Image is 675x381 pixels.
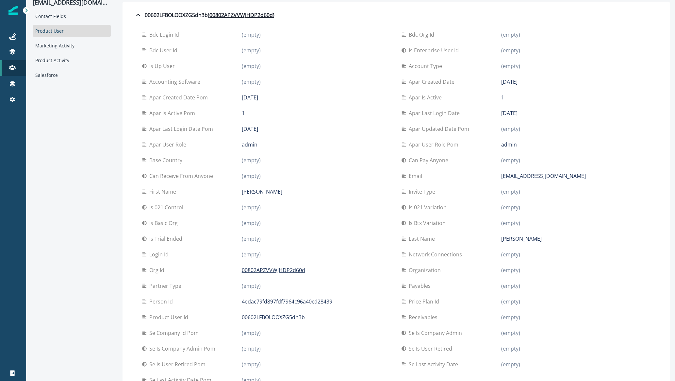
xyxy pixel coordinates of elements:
[501,298,520,305] p: (empty)
[149,298,175,305] p: Person id
[149,46,180,54] p: bdc user id
[242,125,258,133] p: [DATE]
[409,109,462,117] p: Apar last login date
[242,188,282,196] p: [PERSON_NAME]
[149,360,208,368] p: Se is user retired pom
[501,313,520,321] p: (empty)
[501,141,517,148] p: admin
[242,266,305,274] p: 00802APZVVWJHDP2d60d
[409,125,472,133] p: Apar updated date pom
[242,203,261,211] p: (empty)
[501,360,520,368] p: (empty)
[242,46,261,54] p: (empty)
[242,31,261,39] p: (empty)
[501,172,586,180] p: [EMAIL_ADDRESS][DOMAIN_NAME]
[409,219,448,227] p: Is btx variation
[501,251,520,258] p: (empty)
[149,125,216,133] p: Apar last login date pom
[242,62,261,70] p: (empty)
[208,11,209,19] p: (
[149,172,216,180] p: Can receive from anyone
[129,9,664,22] button: 00602LFBOLOOXZG5dh3b(00802APZVVWJHDP2d60d)
[149,94,210,101] p: Apar created date pom
[409,188,438,196] p: Invite type
[409,313,440,321] p: Receivables
[409,141,461,148] p: Apar user role pom
[501,266,520,274] p: (empty)
[242,172,261,180] p: (empty)
[242,282,261,290] p: (empty)
[242,219,261,227] p: (empty)
[409,345,455,353] p: Se is user retired
[501,282,520,290] p: (empty)
[149,329,201,337] p: Se company id pom
[409,251,465,258] p: Network connections
[501,109,518,117] p: [DATE]
[409,235,437,243] p: Last name
[409,298,442,305] p: Price plan id
[149,282,184,290] p: Partner type
[242,109,245,117] p: 1
[149,251,171,258] p: Login id
[501,345,520,353] p: (empty)
[409,172,425,180] p: Email
[409,31,437,39] p: bdc org id
[149,203,186,211] p: Is 021 control
[409,78,457,86] p: Apar created date
[149,31,182,39] p: bdc login id
[501,94,504,101] p: 1
[409,360,461,368] p: Se last activity date
[134,11,274,19] div: 00602LFBOLOOXZG5dh3b
[149,266,167,274] p: Org id
[409,282,433,290] p: Payables
[409,329,465,337] p: Se is company admin
[242,94,258,101] p: [DATE]
[242,251,261,258] p: (empty)
[501,235,542,243] p: [PERSON_NAME]
[209,11,273,19] u: 00802APZVVWJHDP2d60d
[501,46,520,54] p: (empty)
[409,94,444,101] p: Apar is active
[33,10,111,22] div: Contact Fields
[501,31,520,39] p: (empty)
[501,203,520,211] p: (empty)
[33,54,111,66] div: Product Activity
[242,360,261,368] p: (empty)
[242,329,261,337] p: (empty)
[149,156,185,164] p: Base country
[242,345,261,353] p: (empty)
[242,313,305,321] p: 00602LFBOLOOXZG5dh3b
[149,62,177,70] p: is up user
[149,313,191,321] p: Product user id
[409,62,445,70] p: Account type
[149,78,203,86] p: Accounting software
[8,6,18,15] img: Inflection
[149,235,185,243] p: Is trial ended
[242,298,332,305] p: 4edac79fd897fdf7964c96a40cd28439
[33,40,111,52] div: Marketing Activity
[242,235,261,243] p: (empty)
[242,156,261,164] p: (empty)
[501,219,520,227] p: (empty)
[149,141,189,148] p: Apar user role
[409,203,449,211] p: Is 021 variation
[273,11,274,19] p: )
[501,62,520,70] p: (empty)
[149,345,218,353] p: Se is company admin pom
[242,78,261,86] p: (empty)
[501,329,520,337] p: (empty)
[33,25,111,37] div: Product User
[501,78,518,86] p: [DATE]
[242,141,257,148] p: admin
[149,188,179,196] p: First name
[501,125,520,133] p: (empty)
[149,219,180,227] p: Is basic org
[501,188,520,196] p: (empty)
[409,266,443,274] p: Organization
[33,69,111,81] div: Salesforce
[149,109,198,117] p: Apar is active pom
[409,156,451,164] p: Can pay anyone
[409,46,461,54] p: is enterprise user id
[501,156,520,164] p: (empty)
